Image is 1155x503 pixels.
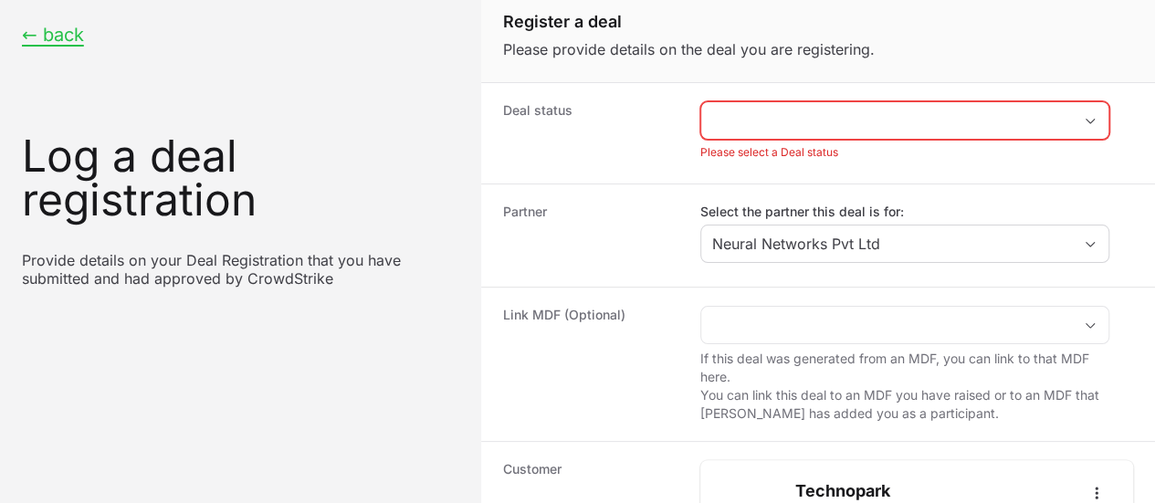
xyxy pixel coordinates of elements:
[700,203,1109,221] label: Select the partner this deal is for:
[22,251,459,288] p: Provide details on your Deal Registration that you have submitted and had approved by CrowdStrike
[503,101,678,165] dt: Deal status
[22,24,84,47] button: ← back
[1072,225,1108,262] div: Open
[503,9,1133,35] h1: Register a deal
[1072,307,1108,343] div: Open
[503,306,678,423] dt: Link MDF (Optional)
[503,38,1133,60] p: Please provide details on the deal you are registering.
[700,145,1109,160] li: Please select a Deal status
[503,203,678,268] dt: Partner
[700,350,1109,423] p: If this deal was generated from an MDF, you can link to that MDF here. You can link this deal to ...
[22,134,459,222] h1: Log a deal registration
